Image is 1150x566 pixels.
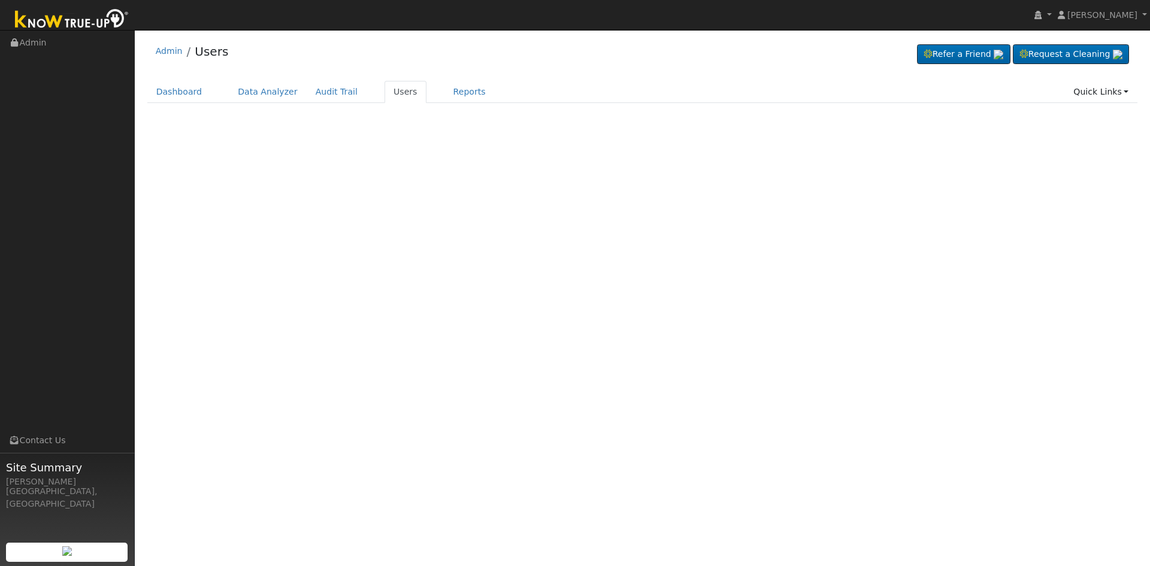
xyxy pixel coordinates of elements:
a: Users [385,81,426,103]
a: Data Analyzer [229,81,307,103]
span: Site Summary [6,459,128,476]
a: Dashboard [147,81,211,103]
a: Audit Trail [307,81,367,103]
a: Admin [156,46,183,56]
div: [PERSON_NAME] [6,476,128,488]
img: retrieve [994,50,1003,59]
div: [GEOGRAPHIC_DATA], [GEOGRAPHIC_DATA] [6,485,128,510]
img: retrieve [62,546,72,556]
a: Quick Links [1064,81,1137,103]
a: Request a Cleaning [1013,44,1129,65]
a: Refer a Friend [917,44,1010,65]
img: Know True-Up [9,7,135,34]
a: Users [195,44,228,59]
img: retrieve [1113,50,1122,59]
a: Reports [444,81,495,103]
span: [PERSON_NAME] [1067,10,1137,20]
